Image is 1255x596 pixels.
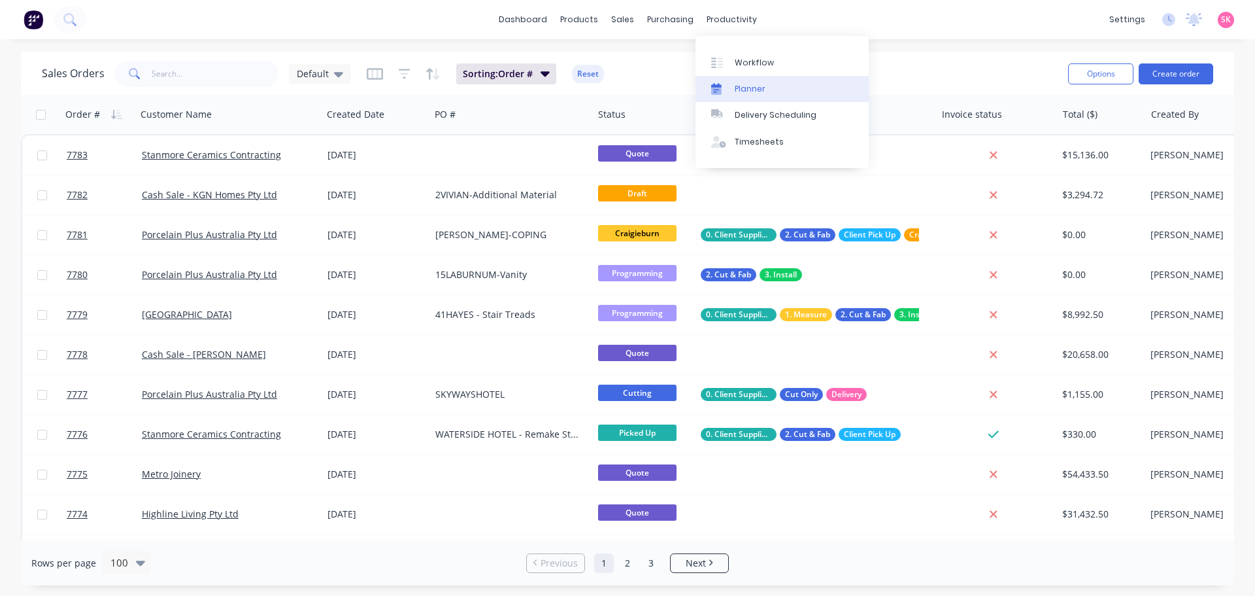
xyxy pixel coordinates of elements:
div: [DATE] [327,508,425,521]
a: Page 2 [618,553,637,573]
div: Status [598,108,626,121]
span: 0. Client Supplied Material [706,308,771,321]
span: 3. Install [765,268,797,281]
ul: Pagination [521,553,734,573]
a: Highline Living Pty Ltd [142,508,239,520]
div: $330.00 [1062,428,1136,441]
div: sales [605,10,641,29]
div: Total ($) [1063,108,1097,121]
span: Craigieburn [909,228,954,241]
span: 2. Cut & Fab [706,268,751,281]
div: $8,992.50 [1062,308,1136,321]
div: Created By [1151,108,1199,121]
span: SK [1221,14,1231,26]
a: 7773 [67,535,142,574]
a: 7777 [67,375,142,414]
span: Quote [598,504,677,521]
div: $0.00 [1062,268,1136,281]
a: [GEOGRAPHIC_DATA] [142,308,232,321]
div: [DATE] [327,428,425,441]
span: Quote [598,145,677,162]
button: Options [1068,63,1133,84]
div: [DATE] [327,388,425,401]
a: Porcelain Plus Australia Pty Ltd [142,228,277,241]
a: Stanmore Ceramics Contracting [142,428,281,440]
button: Reset [572,65,604,83]
a: Delivery Scheduling [695,102,869,128]
button: 0. Client Supplied Material2. Cut & FabClient Pick UpCraigieburn [701,228,959,241]
a: Previous page [527,557,584,570]
input: Search... [152,61,279,87]
div: [PERSON_NAME]-COPING [435,228,580,241]
span: Delivery [831,388,862,401]
a: Timesheets [695,129,869,155]
div: [DATE] [327,268,425,281]
a: Planner [695,76,869,102]
div: [DATE] [327,468,425,481]
div: products [554,10,605,29]
span: 7774 [67,508,88,521]
div: $15,136.00 [1062,149,1136,162]
span: 2. Cut & Fab [841,308,886,321]
div: $1,155.00 [1062,388,1136,401]
div: [DATE] [327,188,425,202]
div: $0.00 [1062,228,1136,241]
a: Next page [671,557,728,570]
span: 7777 [67,388,88,401]
div: [DATE] [327,228,425,241]
a: 7778 [67,335,142,374]
div: SKYWAYSHOTEL [435,388,580,401]
span: Default [297,67,329,80]
a: Workflow [695,49,869,75]
span: Programming [598,265,677,281]
span: Quote [598,465,677,481]
span: 7775 [67,468,88,481]
span: Cut Only [785,388,818,401]
span: 7782 [67,188,88,202]
span: 2. Cut & Fab [785,228,830,241]
div: Planner [735,83,765,95]
a: Stanmore Ceramics Contracting [142,149,281,161]
span: 7779 [67,308,88,321]
span: 7781 [67,228,88,241]
span: Client Pick Up [844,428,895,441]
div: Created Date [327,108,384,121]
div: Delivery Scheduling [735,109,816,121]
div: settings [1103,10,1152,29]
a: Page 1 is your current page [594,553,614,573]
span: 0. Client Supplied Material [706,228,771,241]
span: 1. Measure [785,308,827,321]
div: productivity [700,10,763,29]
a: 7781 [67,215,142,254]
a: Cash Sale - [PERSON_NAME] [142,348,266,360]
span: Craigieburn [598,225,677,241]
a: Page 3 [641,553,661,573]
a: Metro Joinery [142,468,201,480]
a: 7776 [67,415,142,454]
div: 15LABURNUM-Vanity [435,268,580,281]
span: 0. Client Supplied Material [706,388,771,401]
span: Programming [598,305,677,321]
div: $54,433.50 [1062,468,1136,481]
button: Sorting:Order # [456,63,556,84]
div: PO # [435,108,456,121]
span: Sorting: Order # [463,67,533,80]
span: Rows per page [31,557,96,570]
span: Cutting [598,385,677,401]
div: Workflow [735,57,774,69]
button: 2. Cut & Fab3. Install [701,268,802,281]
div: Order # [65,108,100,121]
span: 7778 [67,348,88,361]
a: dashboard [492,10,554,29]
a: Porcelain Plus Australia Pty Ltd [142,388,277,400]
div: [DATE] [327,149,425,162]
span: Previous [541,557,578,570]
div: 2VIVIAN-Additional Material [435,188,580,202]
button: 0. Client Supplied Material2. Cut & FabClient Pick Up [701,428,901,441]
div: [DATE] [327,348,425,361]
span: Quote [598,345,677,361]
span: 3. Install [899,308,931,321]
div: Timesheets [735,136,784,148]
a: Cash Sale - KGN Homes Pty Ltd [142,188,277,201]
div: purchasing [641,10,700,29]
